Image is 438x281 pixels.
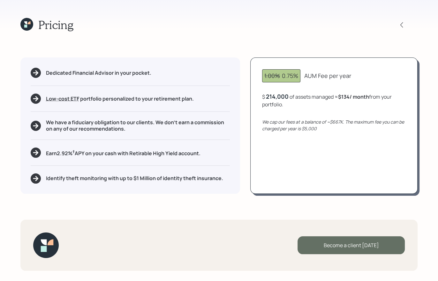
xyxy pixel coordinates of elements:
div: 214,000 [266,93,289,100]
h5: Dedicated Financial Advisor in your pocket. [46,70,151,76]
i: We cap our fees at a balance of ~$667K. The maximum fee you can be charged per year is $5,000 [262,119,404,132]
sup: † [72,149,75,155]
iframe: Customer reviews powered by Trustpilot [66,227,148,275]
div: 0.75% [264,72,298,80]
h5: portfolio personalized to your retirement plan. [46,96,194,102]
div: AUM Fee per year [304,72,351,80]
h5: Earn 2.92 % APY on your cash with Retirable High Yield account. [46,149,200,157]
span: Low-cost ETF [46,95,79,102]
h1: Pricing [38,18,73,32]
div: Become a client [DATE] [298,236,405,254]
div: $ of assets managed ≈ from your portfolio . [262,93,406,108]
h5: Identify theft monitoring with up to $1 Million of identity theft insurance. [46,175,223,181]
b: $134 / month [338,93,369,100]
h5: We have a fiduciary obligation to our clients. We don't earn a commission on any of our recommend... [46,119,230,132]
span: 1.00% [264,72,280,80]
